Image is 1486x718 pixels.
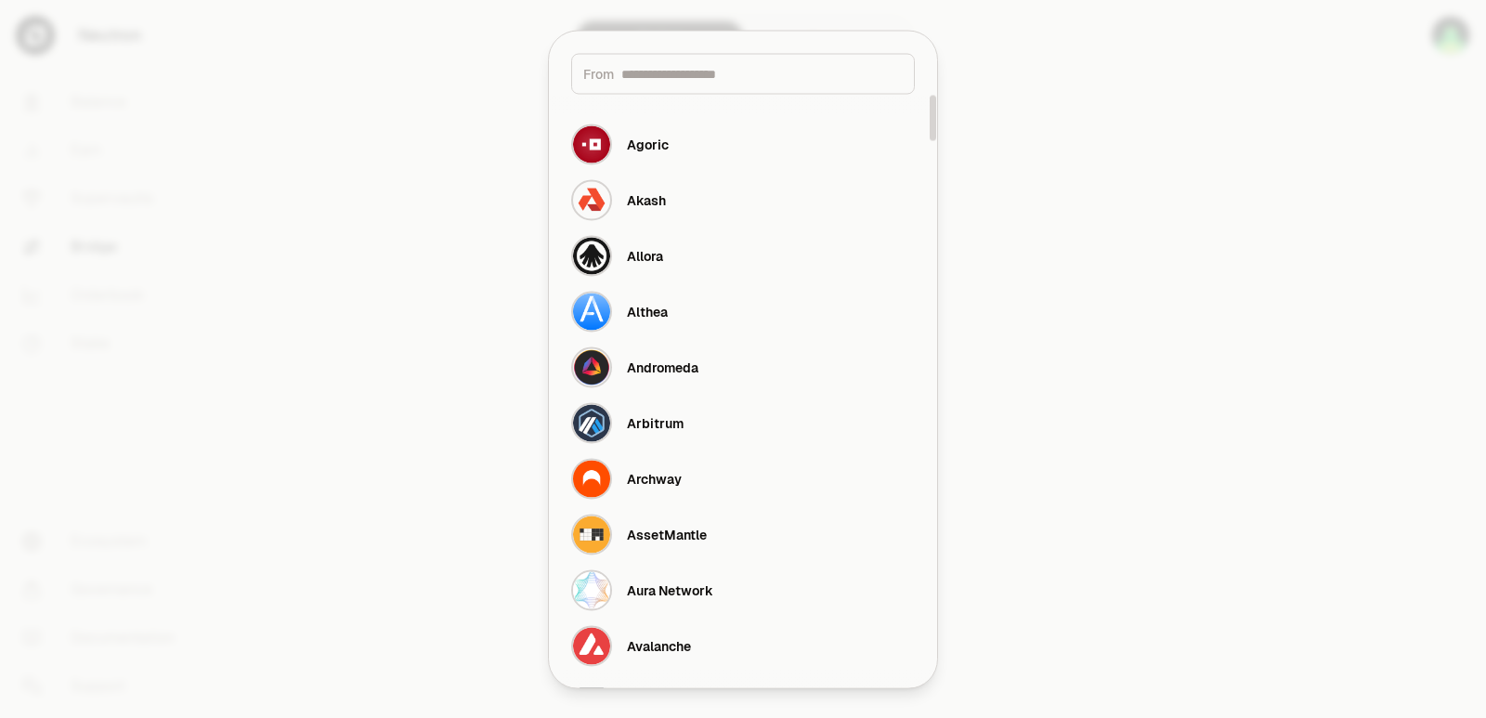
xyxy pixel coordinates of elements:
[627,135,669,153] div: Agoric
[560,228,926,283] button: Allora LogoAllora
[560,116,926,172] button: Agoric LogoAgoric
[573,516,610,553] img: AssetMantle Logo
[627,190,666,209] div: Akash
[573,125,610,163] img: Agoric Logo
[627,302,668,320] div: Althea
[573,571,610,608] img: Aura Network Logo
[627,636,691,655] div: Avalanche
[627,246,663,265] div: Allora
[573,237,610,274] img: Allora Logo
[573,348,610,385] img: Andromeda Logo
[627,358,698,376] div: Andromeda
[560,562,926,618] button: Aura Network LogoAura Network
[627,525,707,543] div: AssetMantle
[560,283,926,339] button: Althea LogoAlthea
[560,395,926,450] button: Arbitrum LogoArbitrum
[560,339,926,395] button: Andromeda LogoAndromeda
[583,64,614,83] span: From
[573,627,610,664] img: Avalanche Logo
[560,450,926,506] button: Archway LogoArchway
[560,172,926,228] button: Akash LogoAkash
[560,506,926,562] button: AssetMantle LogoAssetMantle
[573,460,610,497] img: Archway Logo
[627,581,713,599] div: Aura Network
[573,404,610,441] img: Arbitrum Logo
[627,413,684,432] div: Arbitrum
[573,181,610,218] img: Akash Logo
[560,618,926,673] button: Avalanche LogoAvalanche
[627,469,682,488] div: Archway
[573,293,610,330] img: Althea Logo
